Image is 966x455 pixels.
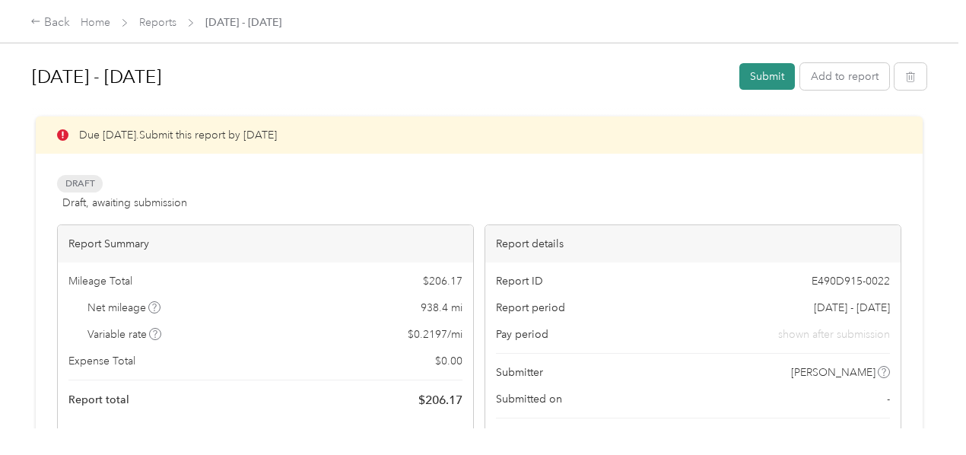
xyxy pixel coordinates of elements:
[205,14,281,30] span: [DATE] - [DATE]
[68,392,129,408] span: Report total
[68,273,132,289] span: Mileage Total
[32,59,729,95] h1: Sep 1 - 30, 2025
[57,175,103,192] span: Draft
[62,195,187,211] span: Draft, awaiting submission
[739,63,795,90] button: Submit
[496,273,543,289] span: Report ID
[81,16,110,29] a: Home
[423,273,462,289] span: $ 206.17
[30,14,70,32] div: Back
[485,225,901,262] div: Report details
[778,326,890,342] span: shown after submission
[87,326,162,342] span: Variable rate
[421,300,462,316] span: 938.4 mi
[496,300,565,316] span: Report period
[814,300,890,316] span: [DATE] - [DATE]
[812,273,890,289] span: E490D915-0022
[408,326,462,342] span: $ 0.2197 / mi
[36,116,923,154] div: Due [DATE]. Submit this report by [DATE]
[435,353,462,369] span: $ 0.00
[881,370,966,455] iframe: Everlance-gr Chat Button Frame
[496,364,543,380] span: Submitter
[791,364,875,380] span: [PERSON_NAME]
[139,16,176,29] a: Reports
[800,63,889,90] button: Add to report
[418,391,462,409] span: $ 206.17
[496,326,548,342] span: Pay period
[68,353,135,369] span: Expense Total
[58,225,473,262] div: Report Summary
[496,391,562,407] span: Submitted on
[87,300,161,316] span: Net mileage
